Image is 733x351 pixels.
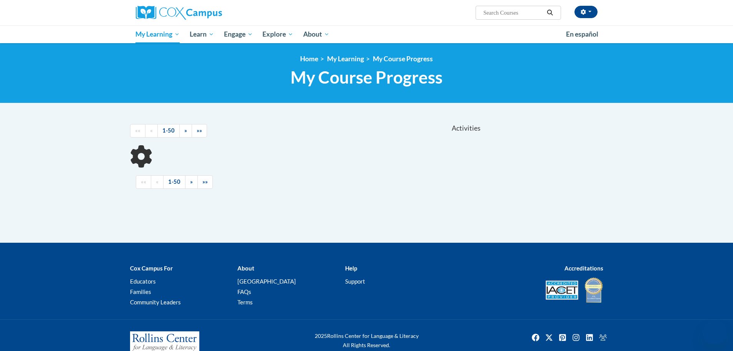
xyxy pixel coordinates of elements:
img: Facebook group icon [597,331,609,344]
img: Accredited IACET® Provider [546,280,578,300]
span: «« [141,178,146,185]
img: Twitter icon [543,331,555,344]
img: Pinterest icon [556,331,569,344]
span: My Learning [135,30,180,39]
a: My Learning [327,55,364,63]
span: Explore [262,30,293,39]
a: Terms [237,299,253,306]
span: Activities [452,124,481,133]
b: Cox Campus For [130,265,173,272]
a: Pinterest [556,331,569,344]
img: LinkedIn icon [583,331,596,344]
a: Previous [151,175,164,189]
img: Instagram icon [570,331,582,344]
a: End [197,175,213,189]
a: Learn [185,25,219,43]
span: » [190,178,193,185]
span: «« [135,127,140,134]
span: » [184,127,187,134]
a: Facebook [529,331,542,344]
iframe: Button to launch messaging window [702,320,727,345]
a: About [298,25,334,43]
img: Cox Campus [136,6,222,20]
a: Engage [219,25,258,43]
span: « [156,178,159,185]
a: 1-50 [163,175,185,189]
a: Support [345,278,365,285]
a: End [192,124,207,138]
a: Begining [136,175,151,189]
b: Accreditations [564,265,603,272]
a: Linkedin [583,331,596,344]
span: My Course Progress [291,67,442,87]
span: Learn [190,30,214,39]
a: 1-50 [157,124,180,138]
b: Help [345,265,357,272]
button: Search [544,8,556,17]
button: Account Settings [574,6,598,18]
a: Facebook Group [597,331,609,344]
span: 2025 [315,333,327,339]
a: Cox Campus [136,6,282,20]
img: Facebook icon [529,331,542,344]
a: Instagram [570,331,582,344]
a: Previous [145,124,158,138]
span: Engage [224,30,253,39]
a: Explore [257,25,298,43]
img: IDA® Accredited [584,277,603,304]
a: FAQs [237,288,251,295]
a: En español [561,26,603,42]
b: About [237,265,254,272]
a: Home [300,55,318,63]
a: My Course Progress [373,55,433,63]
span: About [303,30,329,39]
a: Community Leaders [130,299,181,306]
a: Begining [130,124,145,138]
a: [GEOGRAPHIC_DATA] [237,278,296,285]
input: Search Courses [483,8,544,17]
span: »» [202,178,208,185]
a: Twitter [543,331,555,344]
a: My Learning [131,25,185,43]
a: Educators [130,278,156,285]
div: Rollins Center for Language & Literacy All Rights Reserved. [286,331,447,350]
a: Next [179,124,192,138]
span: En español [566,30,598,38]
a: Families [130,288,151,295]
span: « [150,127,153,134]
a: Next [185,175,198,189]
div: Main menu [124,25,609,43]
span: »» [197,127,202,134]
